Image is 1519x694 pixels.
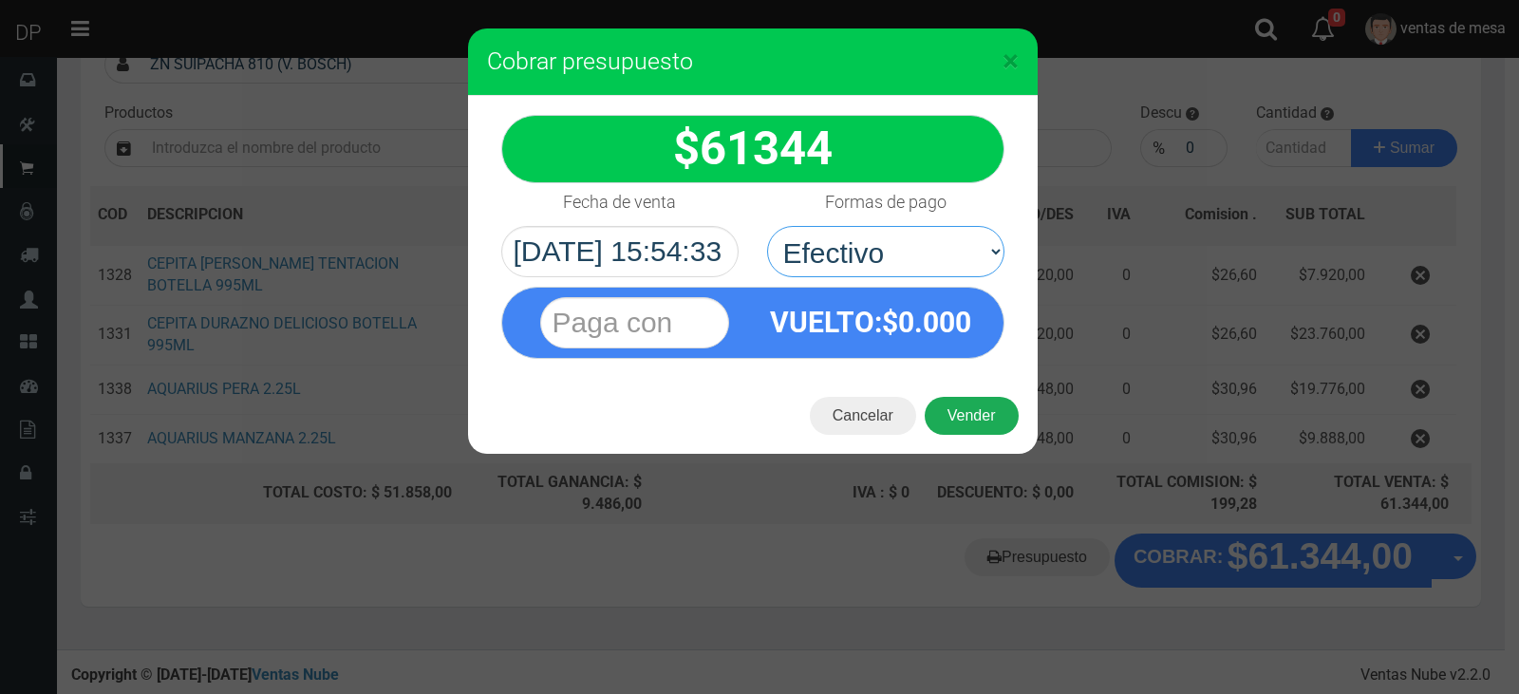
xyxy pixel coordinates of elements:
button: Cancelar [810,397,916,435]
button: Vender [925,397,1019,435]
input: Paga con [540,297,729,348]
span: 61344 [700,122,833,176]
span: 0.000 [898,306,971,339]
h4: Fecha de venta [563,193,676,212]
strong: :$ [770,306,971,339]
h4: Formas de pago [825,193,947,212]
span: × [1003,43,1019,79]
span: VUELTO [770,306,874,339]
h3: Cobrar presupuesto [487,47,1019,76]
strong: $ [673,122,833,176]
button: Close [1003,46,1019,76]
